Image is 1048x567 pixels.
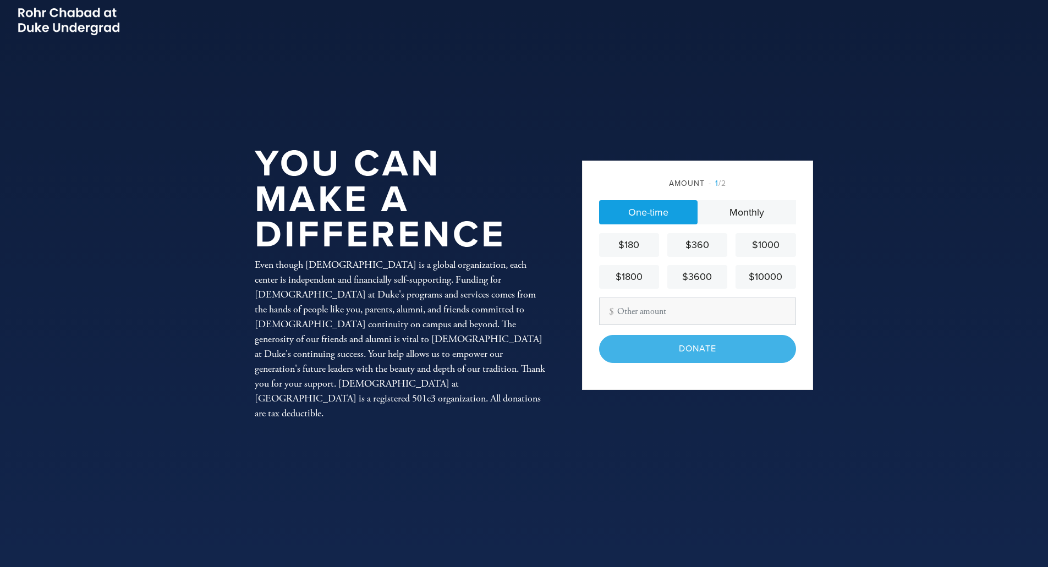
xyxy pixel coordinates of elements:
h1: You Can Make a Difference [255,146,546,253]
div: Amount [599,178,796,189]
span: /2 [709,179,726,188]
a: $180 [599,233,659,257]
div: $1000 [740,238,791,252]
div: $3600 [672,269,723,284]
div: $10000 [740,269,791,284]
div: $180 [603,238,655,252]
img: Picture2_0.png [17,5,121,37]
div: $1800 [603,269,655,284]
a: $1800 [599,265,659,289]
a: $3600 [667,265,727,289]
a: $10000 [736,265,795,289]
input: Other amount [599,298,796,325]
a: One-time [599,200,698,224]
span: 1 [715,179,718,188]
a: $360 [667,233,727,257]
a: $1000 [736,233,795,257]
a: Monthly [698,200,796,224]
div: Even though [DEMOGRAPHIC_DATA] is a global organization, each center is independent and financial... [255,257,546,421]
div: $360 [672,238,723,252]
